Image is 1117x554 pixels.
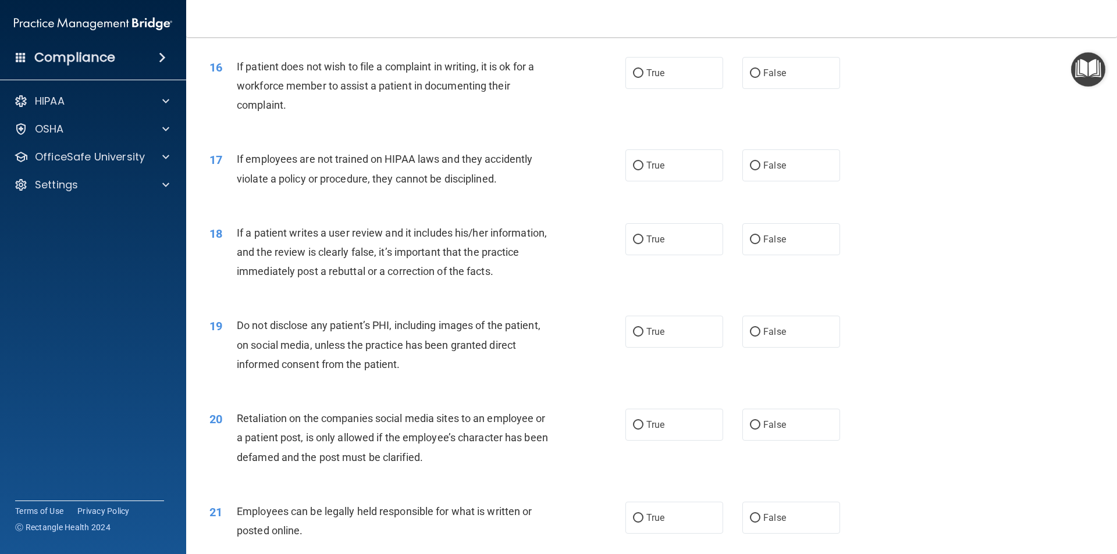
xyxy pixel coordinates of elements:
span: False [763,419,786,430]
span: False [763,67,786,78]
span: 20 [209,412,222,426]
span: True [646,67,664,78]
span: False [763,234,786,245]
img: PMB logo [14,12,172,35]
input: True [633,162,643,170]
input: False [750,69,760,78]
span: True [646,326,664,337]
a: Settings [14,178,169,192]
input: True [633,235,643,244]
a: HIPAA [14,94,169,108]
span: 17 [209,153,222,167]
h4: Compliance [34,49,115,66]
input: True [633,421,643,430]
p: OfficeSafe University [35,150,145,164]
a: OfficeSafe University [14,150,169,164]
input: False [750,328,760,337]
input: True [633,328,643,337]
span: Retaliation on the companies social media sites to an employee or a patient post, is only allowed... [237,412,548,463]
span: False [763,326,786,337]
span: False [763,512,786,523]
a: Privacy Policy [77,505,130,517]
span: 16 [209,60,222,74]
span: If employees are not trained on HIPAA laws and they accidently violate a policy or procedure, the... [237,153,532,184]
button: Open Resource Center [1071,52,1105,87]
input: False [750,162,760,170]
p: OSHA [35,122,64,136]
p: Settings [35,178,78,192]
span: Ⓒ Rectangle Health 2024 [15,521,111,533]
span: 19 [209,319,222,333]
span: True [646,419,664,430]
span: 18 [209,227,222,241]
span: True [646,234,664,245]
span: False [763,160,786,171]
input: False [750,235,760,244]
span: True [646,160,664,171]
span: True [646,512,664,523]
span: If a patient writes a user review and it includes his/her information, and the review is clearly ... [237,227,547,277]
input: False [750,421,760,430]
a: OSHA [14,122,169,136]
a: Terms of Use [15,505,63,517]
span: Do not disclose any patient’s PHI, including images of the patient, on social media, unless the p... [237,319,540,370]
span: 21 [209,505,222,519]
span: Employees can be legally held responsible for what is written or posted online. [237,505,532,537]
p: HIPAA [35,94,65,108]
input: True [633,69,643,78]
span: If patient does not wish to file a complaint in writing, it is ok for a workforce member to assis... [237,60,534,111]
input: True [633,514,643,523]
input: False [750,514,760,523]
